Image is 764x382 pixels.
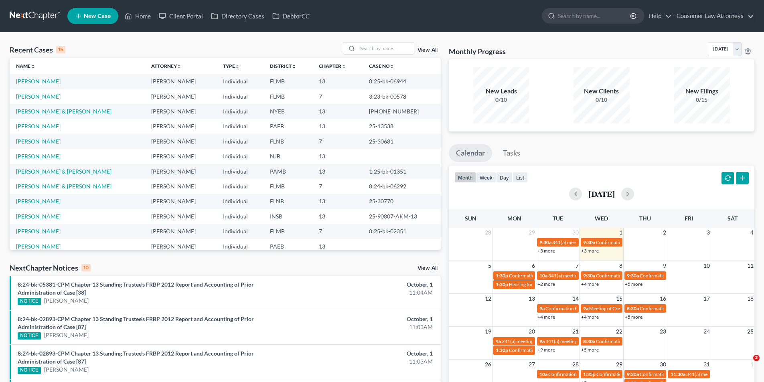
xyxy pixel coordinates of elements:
a: View All [417,265,438,271]
span: 8:30a [627,305,639,311]
span: 5 [487,261,492,271]
div: NOTICE [18,367,41,374]
span: 12 [484,294,492,303]
div: NextChapter Notices [10,263,91,273]
div: New Leads [473,87,529,96]
a: [PERSON_NAME] & [PERSON_NAME] [16,168,111,175]
a: +9 more [537,347,555,353]
span: Hearing for [PERSON_NAME] [509,281,571,287]
a: [PERSON_NAME] [16,198,61,204]
a: [PERSON_NAME] [44,297,89,305]
span: 2 [662,228,667,237]
i: unfold_more [30,64,35,69]
button: week [476,172,496,183]
a: Nameunfold_more [16,63,35,69]
a: Help [645,9,672,23]
span: 9:30a [583,273,595,279]
i: unfold_more [177,64,182,69]
td: 25-90807-AKM-13 [363,209,441,224]
td: INSB [263,209,312,224]
div: New Filings [674,87,730,96]
a: [PERSON_NAME] [16,243,61,250]
a: Tasks [496,144,527,162]
td: Individual [217,239,263,254]
div: New Clients [574,87,630,96]
span: 3 [706,228,711,237]
span: 10 [703,261,711,271]
a: View All [417,47,438,53]
span: 10a [539,273,547,279]
span: Wed [595,215,608,222]
span: 10a [539,371,547,377]
span: 4 [750,228,754,237]
span: 2 [753,355,760,361]
a: +5 more [625,281,642,287]
span: 11:30a [671,371,685,377]
a: +5 more [625,314,642,320]
div: 11:04AM [300,289,433,297]
td: 25-30681 [363,134,441,149]
td: Individual [217,134,263,149]
a: DebtorCC [268,9,314,23]
a: [PERSON_NAME] [44,331,89,339]
span: 6 [531,261,536,271]
div: 11:03AM [300,323,433,331]
span: Confirmation hearing for [PERSON_NAME] [596,239,687,245]
div: 0/10 [574,96,630,104]
a: Case Nounfold_more [369,63,395,69]
a: 8:24-bk-05381-CPM Chapter 13 Standing Trustee's FRBP 2012 Report and Accounting of Prior Administ... [18,281,254,296]
span: 341(a) meeting for [PERSON_NAME] [552,239,630,245]
span: 9a [583,305,588,311]
td: [PERSON_NAME] [145,164,217,179]
td: Individual [217,104,263,119]
a: [PERSON_NAME] & [PERSON_NAME] [16,183,111,190]
span: 1:30p [496,281,508,287]
td: PAEB [263,239,312,254]
a: Consumer Law Attorneys [673,9,754,23]
a: +2 more [537,281,555,287]
a: Districtunfold_more [270,63,296,69]
td: Individual [217,194,263,209]
span: 19 [484,327,492,336]
span: 23 [659,327,667,336]
td: Individual [217,224,263,239]
td: 8:24-bk-06292 [363,179,441,194]
td: [PERSON_NAME] [145,149,217,164]
td: FLNB [263,194,312,209]
span: 29 [615,360,623,369]
span: 14 [571,294,580,303]
div: 0/15 [674,96,730,104]
td: 8:25-bk-06944 [363,74,441,89]
div: 11:03AM [300,358,433,366]
span: 341(a) meeting for [PERSON_NAME] [545,338,623,344]
span: Sat [728,215,738,222]
span: Confirmation Hearing for [PERSON_NAME] [596,273,688,279]
a: 8:24-bk-02893-CPM Chapter 13 Standing Trustee's FRBP 2012 Report and Accounting of Prior Administ... [18,315,254,330]
span: Meeting of Creditors for [PERSON_NAME] [589,305,678,311]
div: 0/10 [473,96,529,104]
span: 8 [618,261,623,271]
input: Search by name... [358,42,414,54]
td: [PERSON_NAME] [145,194,217,209]
span: Confirmation Hearing for [PERSON_NAME] [545,305,637,311]
td: Individual [217,164,263,179]
span: 22 [615,327,623,336]
td: PAMB [263,164,312,179]
span: 9 [662,261,667,271]
td: 13 [312,149,363,164]
td: Individual [217,179,263,194]
span: 9:30a [627,273,639,279]
td: 7 [312,179,363,194]
span: 15 [615,294,623,303]
td: 13 [312,239,363,254]
span: 26 [484,360,492,369]
a: [PERSON_NAME] [16,138,61,145]
button: month [454,172,476,183]
span: Mon [507,215,521,222]
span: 11 [746,261,754,271]
span: 30 [571,228,580,237]
button: list [513,172,528,183]
span: Confirmation hearing for [PERSON_NAME] [509,347,600,353]
td: 8:25-bk-02351 [363,224,441,239]
td: 25-13538 [363,119,441,134]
